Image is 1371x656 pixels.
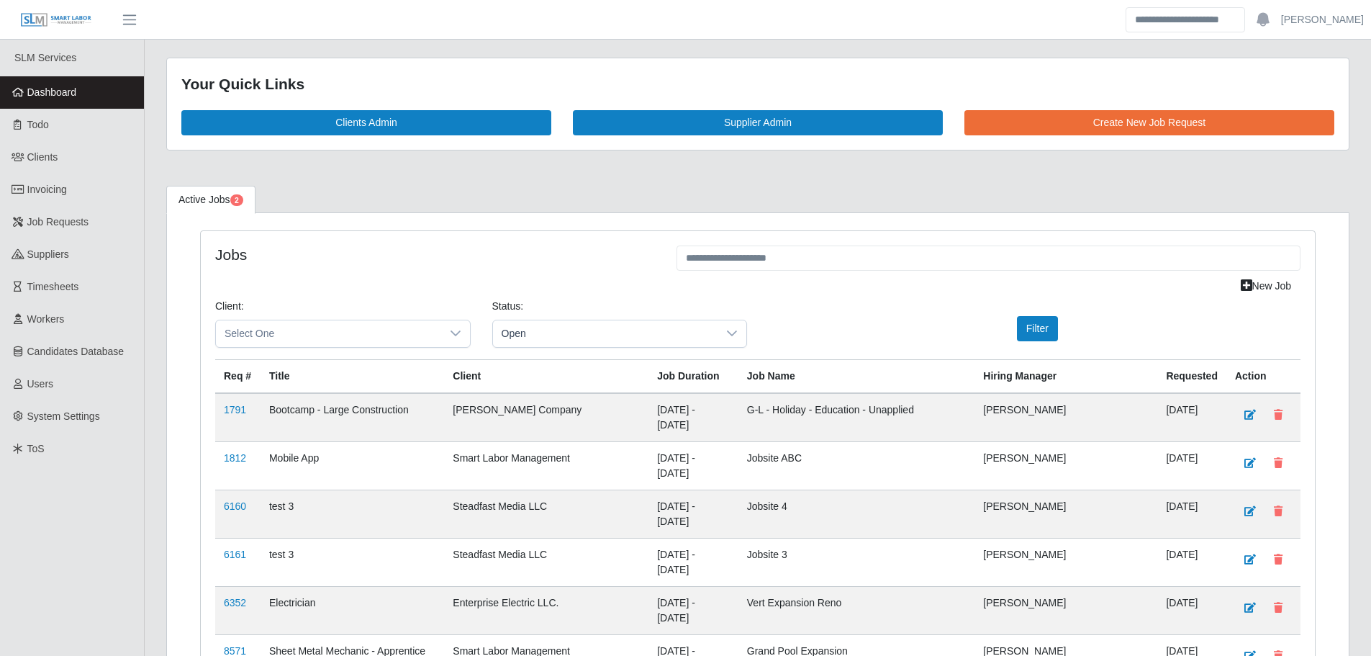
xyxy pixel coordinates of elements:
td: [DATE] - [DATE] [648,490,738,538]
th: Requested [1157,359,1226,393]
span: Select One [216,320,441,347]
div: Your Quick Links [181,73,1334,96]
span: Candidates Database [27,346,125,357]
td: [DATE] [1157,538,1226,586]
a: Clients Admin [181,110,551,135]
a: 1812 [224,452,246,464]
td: [PERSON_NAME] [974,490,1157,538]
img: SLM Logo [20,12,92,28]
td: [DATE] [1157,441,1226,490]
td: Vert Expansion Reno [738,586,974,634]
th: Req # [215,359,261,393]
a: Create New Job Request [964,110,1334,135]
td: [PERSON_NAME] [974,586,1157,634]
td: Steadfast Media LLC [444,490,648,538]
td: Jobsite 4 [738,490,974,538]
span: Invoicing [27,184,67,195]
td: [DATE] - [DATE] [648,441,738,490]
a: 1791 [224,404,246,415]
td: [DATE] [1157,490,1226,538]
a: Active Jobs [166,186,255,214]
td: Enterprise Electric LLC. [444,586,648,634]
td: [DATE] [1157,586,1226,634]
span: Clients [27,151,58,163]
td: [PERSON_NAME] Company [444,393,648,442]
th: Action [1226,359,1300,393]
span: System Settings [27,410,100,422]
td: [DATE] - [DATE] [648,538,738,586]
a: 6160 [224,500,246,512]
td: [DATE] - [DATE] [648,393,738,442]
span: Todo [27,119,49,130]
span: Users [27,378,54,390]
td: [PERSON_NAME] [974,538,1157,586]
th: Job Name [738,359,974,393]
a: [PERSON_NAME] [1281,12,1364,27]
span: Timesheets [27,281,79,292]
td: [DATE] [1157,393,1226,442]
label: Client: [215,299,244,314]
td: test 3 [261,490,444,538]
td: G-L - Holiday - Education - Unapplied [738,393,974,442]
h4: Jobs [215,246,655,264]
td: Bootcamp - Large Construction [261,393,444,442]
label: Status: [492,299,524,314]
td: Jobsite ABC [738,441,974,490]
button: Filter [1017,316,1058,341]
input: Search [1126,7,1245,32]
a: Supplier Admin [573,110,943,135]
td: [PERSON_NAME] [974,441,1157,490]
td: Jobsite 3 [738,538,974,586]
span: SLM Services [14,52,76,63]
td: [PERSON_NAME] [974,393,1157,442]
th: Hiring Manager [974,359,1157,393]
th: Job Duration [648,359,738,393]
span: Pending Jobs [230,194,243,206]
td: Mobile App [261,441,444,490]
a: 6161 [224,549,246,560]
span: Dashboard [27,86,77,98]
a: New Job [1231,274,1300,299]
th: Title [261,359,444,393]
td: Electrician [261,586,444,634]
span: Workers [27,313,65,325]
span: Job Requests [27,216,89,228]
td: test 3 [261,538,444,586]
td: Smart Labor Management [444,441,648,490]
td: [DATE] - [DATE] [648,586,738,634]
a: 6352 [224,597,246,608]
th: Client [444,359,648,393]
span: Open [493,320,718,347]
span: ToS [27,443,45,454]
span: Suppliers [27,248,69,260]
td: Steadfast Media LLC [444,538,648,586]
